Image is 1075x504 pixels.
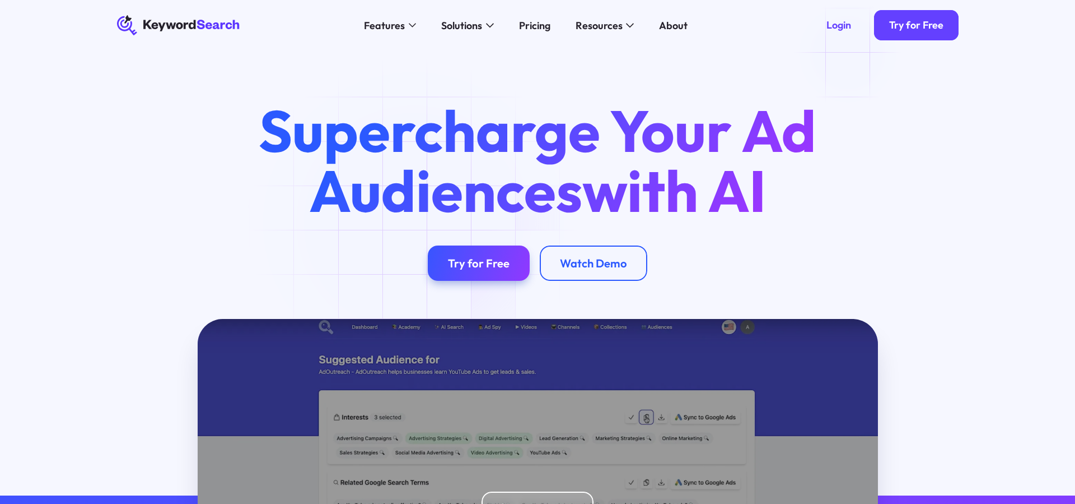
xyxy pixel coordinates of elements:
[651,15,695,35] a: About
[874,10,959,40] a: Try for Free
[889,19,943,32] div: Try for Free
[235,101,840,220] h1: Supercharge Your Ad Audiences
[811,10,866,40] a: Login
[519,18,550,33] div: Pricing
[576,18,623,33] div: Resources
[659,18,688,33] div: About
[428,246,530,281] a: Try for Free
[511,15,558,35] a: Pricing
[364,18,405,33] div: Features
[826,19,851,32] div: Login
[560,256,627,270] div: Watch Demo
[441,18,482,33] div: Solutions
[448,256,510,270] div: Try for Free
[582,154,766,227] span: with AI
